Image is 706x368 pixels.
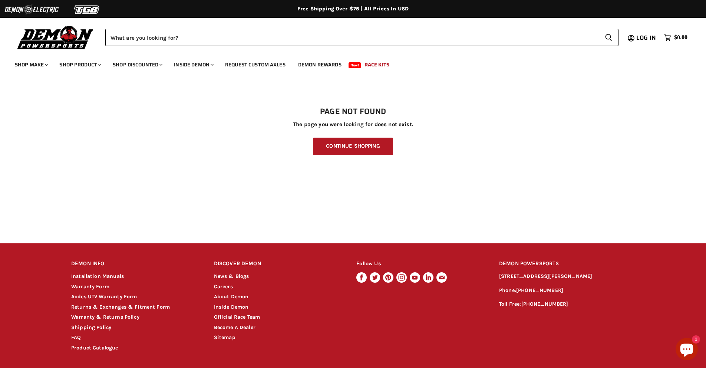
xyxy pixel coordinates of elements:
a: Shop Product [54,57,106,72]
a: Official Race Team [214,314,260,320]
a: Warranty Form [71,283,109,290]
span: Log in [636,33,656,42]
a: Careers [214,283,233,290]
a: Warranty & Returns Policy [71,314,139,320]
form: Product [105,29,618,46]
a: Shipping Policy [71,324,111,331]
a: Aodes UTV Warranty Form [71,293,137,300]
a: Demon Rewards [293,57,347,72]
ul: Main menu [9,54,686,72]
a: About Demon [214,293,249,300]
a: Log in [633,34,660,41]
p: [STREET_ADDRESS][PERSON_NAME] [499,272,635,281]
img: Demon Powersports [15,24,96,50]
a: Product Catalogue [71,345,118,351]
a: Inside Demon [214,304,249,310]
a: [PHONE_NUMBER] [516,287,563,293]
img: TGB Logo 2 [59,3,115,17]
a: Inside Demon [168,57,218,72]
input: Search [105,29,599,46]
span: New! [349,62,361,68]
a: [PHONE_NUMBER] [521,301,568,307]
h2: DEMON INFO [71,255,200,273]
div: Free Shipping Over $75 | All Prices In USD [56,6,650,12]
a: Continue Shopping [313,138,393,155]
a: Installation Manuals [71,273,124,279]
a: Request Custom Axles [220,57,291,72]
a: $0.00 [660,32,691,43]
a: Shop Discounted [107,57,167,72]
a: News & Blogs [214,273,249,279]
button: Search [599,29,618,46]
a: Race Kits [359,57,395,72]
h1: Page not found [71,107,635,116]
h2: DEMON POWERSPORTS [499,255,635,273]
img: Demon Electric Logo 2 [4,3,59,17]
a: Returns & Exchanges & Fitment Form [71,304,170,310]
span: $0.00 [674,34,687,41]
h2: Follow Us [356,255,485,273]
inbox-online-store-chat: Shopify online store chat [673,338,700,362]
p: The page you were looking for does not exist. [71,121,635,128]
a: Become A Dealer [214,324,255,331]
a: Shop Make [9,57,52,72]
a: Sitemap [214,334,235,341]
p: Toll Free: [499,300,635,309]
a: FAQ [71,334,81,341]
p: Phone: [499,286,635,295]
h2: DISCOVER DEMON [214,255,343,273]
